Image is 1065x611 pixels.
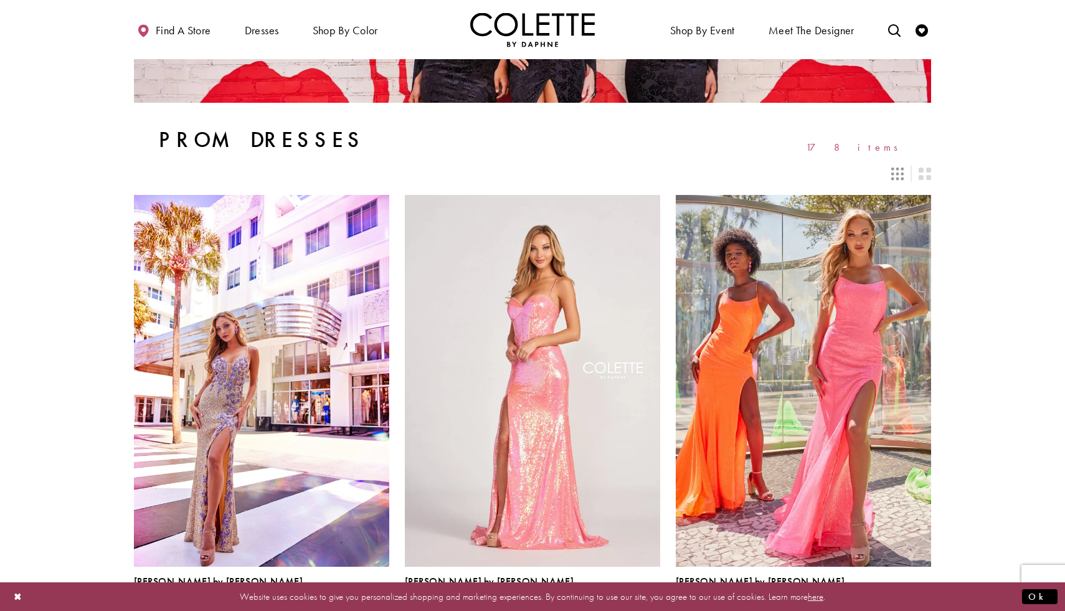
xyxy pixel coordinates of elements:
[912,12,931,47] a: Check Wishlist
[1022,589,1058,604] button: Submit Dialog
[769,24,854,37] span: Meet the designer
[470,12,595,47] img: Colette by Daphne
[159,128,365,153] h1: Prom Dresses
[405,195,660,566] a: Visit Colette by Daphne Style No. CL2054 Page
[156,24,211,37] span: Find a store
[676,195,931,566] a: Visit Colette by Daphne Style No. CL2060 Page
[126,160,939,187] div: Layout Controls
[310,12,381,47] span: Shop by color
[134,195,389,566] a: Visit Colette by Daphne Style No. CL2049 Page
[405,575,574,588] span: [PERSON_NAME] by [PERSON_NAME]
[676,575,845,588] span: [PERSON_NAME] by [PERSON_NAME]
[405,576,574,602] div: Colette by Daphne Style No. CL2054
[670,24,735,37] span: Shop By Event
[676,576,845,602] div: Colette by Daphne Style No. CL2060
[919,168,931,180] span: Switch layout to 2 columns
[885,12,904,47] a: Toggle search
[313,24,378,37] span: Shop by color
[891,168,904,180] span: Switch layout to 3 columns
[134,575,303,588] span: [PERSON_NAME] by [PERSON_NAME]
[134,576,303,602] div: Colette by Daphne Style No. CL2049
[245,24,279,37] span: Dresses
[808,590,823,602] a: here
[134,12,214,47] a: Find a store
[806,142,906,153] span: 178 items
[7,585,29,607] button: Close Dialog
[90,588,975,605] p: Website uses cookies to give you personalized shopping and marketing experiences. By continuing t...
[667,12,738,47] span: Shop By Event
[765,12,858,47] a: Meet the designer
[242,12,282,47] span: Dresses
[470,12,595,47] a: Visit Home Page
